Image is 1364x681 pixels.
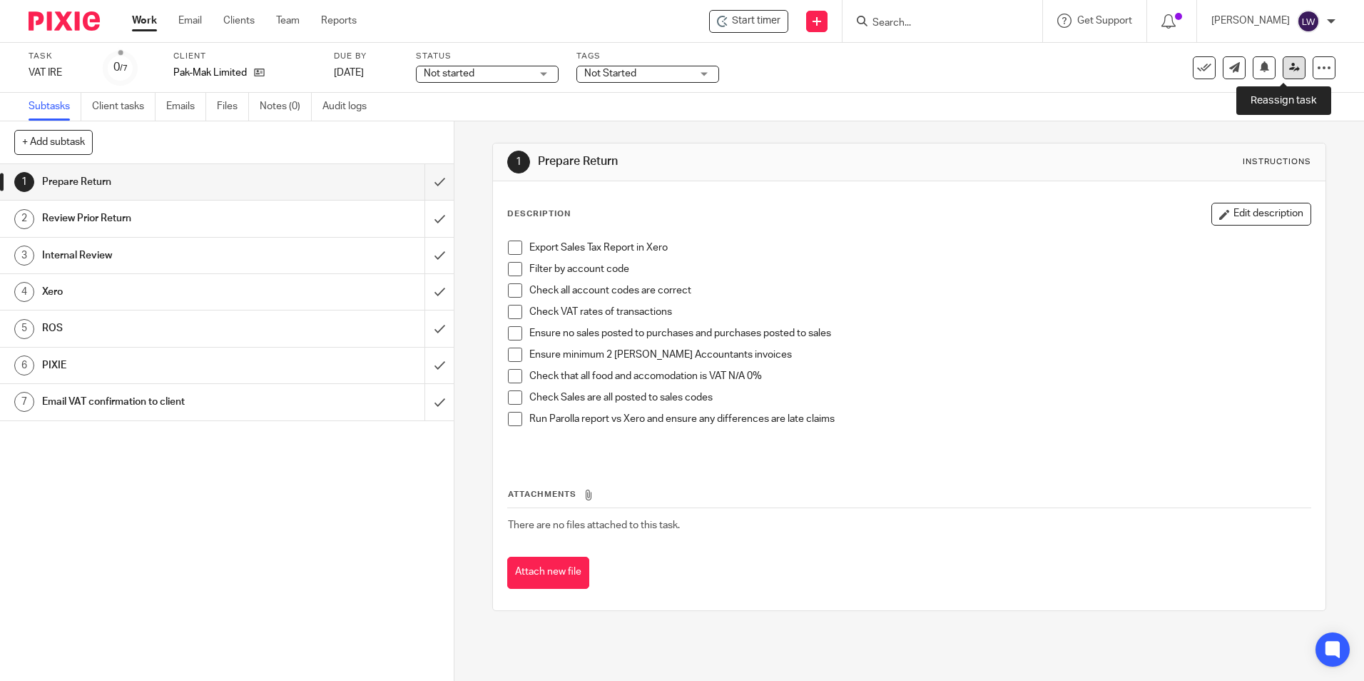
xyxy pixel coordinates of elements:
[113,59,128,76] div: 0
[173,66,247,80] p: Pak-Mak Limited
[42,391,287,413] h1: Email VAT confirmation to client
[334,51,398,62] label: Due by
[508,520,680,530] span: There are no files attached to this task.
[42,355,287,376] h1: PIXIE
[529,283,1310,298] p: Check all account codes are correct
[92,93,156,121] a: Client tasks
[732,14,780,29] span: Start timer
[1077,16,1132,26] span: Get Support
[29,66,86,80] div: VAT IRE
[217,93,249,121] a: Files
[14,130,93,154] button: + Add subtask
[120,64,128,72] small: /7
[1297,10,1320,33] img: svg%3E
[1211,14,1290,28] p: [PERSON_NAME]
[14,246,34,266] div: 3
[14,355,34,375] div: 6
[709,10,788,33] div: Pak-Mak Limited - VAT IRE
[529,369,1310,383] p: Check that all food and accomodation is VAT N/A 0%
[529,390,1310,405] p: Check Sales are all posted to sales codes
[871,17,999,30] input: Search
[1211,203,1311,226] button: Edit description
[576,51,719,62] label: Tags
[29,51,86,62] label: Task
[42,318,287,339] h1: ROS
[507,208,571,220] p: Description
[14,319,34,339] div: 5
[132,14,157,28] a: Work
[529,262,1310,276] p: Filter by account code
[508,490,576,498] span: Attachments
[173,51,316,62] label: Client
[223,14,255,28] a: Clients
[529,326,1310,340] p: Ensure no sales posted to purchases and purchases posted to sales
[321,14,357,28] a: Reports
[14,282,34,302] div: 4
[42,245,287,266] h1: Internal Review
[507,151,530,173] div: 1
[529,412,1310,426] p: Run Parolla report vs Xero and ensure any differences are late claims
[42,208,287,229] h1: Review Prior Return
[507,557,589,589] button: Attach new file
[322,93,377,121] a: Audit logs
[334,68,364,78] span: [DATE]
[260,93,312,121] a: Notes (0)
[14,172,34,192] div: 1
[538,154,940,169] h1: Prepare Return
[529,348,1310,362] p: Ensure minimum 2 [PERSON_NAME] Accountants invoices
[42,281,287,303] h1: Xero
[424,69,474,79] span: Not started
[529,241,1310,255] p: Export Sales Tax Report in Xero
[416,51,559,62] label: Status
[29,93,81,121] a: Subtasks
[14,392,34,412] div: 7
[29,11,100,31] img: Pixie
[529,305,1310,319] p: Check VAT rates of transactions
[1243,156,1311,168] div: Instructions
[166,93,206,121] a: Emails
[14,209,34,229] div: 2
[42,171,287,193] h1: Prepare Return
[584,69,636,79] span: Not Started
[276,14,300,28] a: Team
[178,14,202,28] a: Email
